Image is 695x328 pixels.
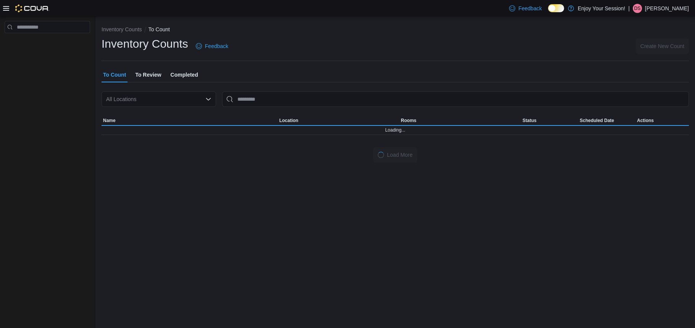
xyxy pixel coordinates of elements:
input: This is a search bar. After typing your query, hit enter to filter the results lower in the page. [222,92,689,107]
span: Status [522,117,537,124]
p: Enjoy Your Session! [578,4,626,13]
button: Inventory Counts [102,26,142,32]
span: Feedback [205,42,228,50]
span: Loading [377,151,385,159]
button: Rooms [399,116,521,125]
button: Open list of options [205,96,211,102]
h1: Inventory Counts [102,36,188,51]
span: Rooms [401,117,416,124]
span: Completed [171,67,198,82]
span: Loading... [385,127,405,133]
button: Create New Count [636,39,689,54]
span: Scheduled Date [580,117,614,124]
span: Feedback [518,5,542,12]
a: Feedback [193,39,231,54]
input: Dark Mode [548,4,564,12]
button: To Count [148,26,170,32]
p: | [628,4,630,13]
a: Feedback [506,1,545,16]
div: Deanna Smith [633,4,642,13]
img: Cova [15,5,49,12]
span: Actions [637,117,654,124]
span: DS [634,4,641,13]
span: Name [103,117,116,124]
span: Create New Count [640,42,684,50]
span: To Review [135,67,161,82]
button: Name [102,116,278,125]
span: To Count [103,67,126,82]
p: [PERSON_NAME] [645,4,689,13]
button: Location [278,116,400,125]
button: Status [521,116,578,125]
nav: An example of EuiBreadcrumbs [102,26,689,35]
button: Scheduled Date [578,116,635,125]
span: Load More [387,151,413,159]
button: LoadingLoad More [373,147,417,162]
nav: Complex example [5,35,90,53]
span: Location [279,117,298,124]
